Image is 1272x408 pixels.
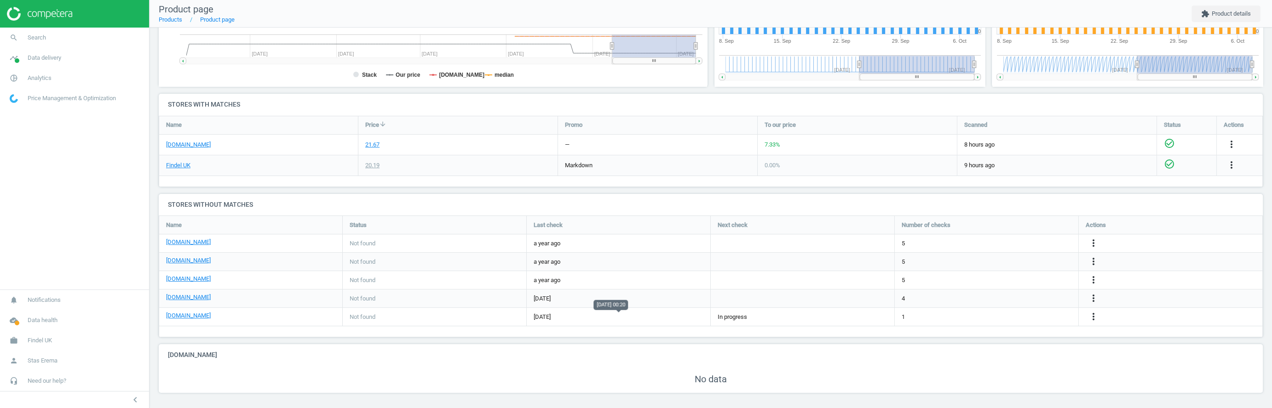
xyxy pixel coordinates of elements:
span: 5 [902,258,905,266]
tspan: 22. Sep [833,38,850,44]
text: 0 [1256,28,1259,34]
a: Findel UK [166,161,190,170]
span: 5 [902,276,905,284]
span: 7.33 % [765,141,780,148]
a: [DOMAIN_NAME] [166,312,211,320]
button: more_vert [1226,159,1237,171]
tspan: 6. Oct [1231,38,1244,44]
tspan: 29. Sep [1170,38,1187,44]
span: Search [28,34,46,42]
i: more_vert [1088,311,1099,322]
span: Notifications [28,296,61,304]
span: Analytics [28,74,52,82]
i: person [5,352,23,369]
i: more_vert [1088,238,1099,249]
span: Not found [350,276,375,284]
span: Price Management & Optimization [28,94,116,102]
span: Not found [350,239,375,248]
i: notifications [5,291,23,309]
button: more_vert [1088,274,1099,286]
span: Actions [1224,121,1244,129]
button: extensionProduct details [1191,6,1260,22]
button: more_vert [1088,293,1099,305]
span: [DATE] [534,295,703,303]
a: [DOMAIN_NAME] [166,141,211,149]
a: [DOMAIN_NAME] [166,256,211,265]
tspan: 29. Sep [892,38,909,44]
span: Stas Erema [28,357,58,365]
span: Name [166,221,182,229]
i: work [5,332,23,349]
span: In progress [718,313,747,321]
span: a year ago [534,276,703,284]
i: more_vert [1088,256,1099,267]
a: [DOMAIN_NAME] [166,238,211,246]
a: [DOMAIN_NAME] [166,275,211,283]
span: Not found [350,295,375,303]
i: timeline [5,49,23,67]
span: Next check [718,221,748,229]
i: more_vert [1226,159,1237,170]
button: more_vert [1088,311,1099,323]
span: a year ago [534,258,703,266]
i: arrow_downward [379,120,386,128]
i: more_vert [1226,139,1237,150]
tspan: 8. Sep [997,38,1012,44]
tspan: [DOMAIN_NAME] [439,72,485,78]
i: extension [1201,10,1209,18]
span: Scanned [964,121,987,129]
span: a year ago [534,239,703,248]
span: Name [166,121,182,129]
span: Not found [350,313,375,321]
h4: [DOMAIN_NAME] [159,344,1263,366]
i: headset_mic [5,372,23,390]
span: To our price [765,121,796,129]
span: Findel UK [28,336,52,345]
span: Price [365,121,379,129]
span: 1 [902,313,905,321]
span: Promo [565,121,582,129]
div: 20.19 [365,161,380,170]
span: Product page [159,4,213,15]
span: Data health [28,316,58,324]
button: more_vert [1088,238,1099,249]
h4: Stores without matches [159,194,1263,215]
span: 5 [902,239,905,248]
h4: Stores with matches [159,94,1263,115]
tspan: 6. Oct [953,38,967,44]
tspan: median [495,72,514,78]
span: Not found [350,258,375,266]
span: Actions [1086,221,1106,229]
span: Data delivery [28,54,61,62]
i: more_vert [1088,274,1099,285]
i: check_circle_outline [1164,138,1175,149]
span: 8 hours ago [964,141,1150,149]
button: more_vert [1088,256,1099,268]
span: markdown [565,162,593,169]
a: [DOMAIN_NAME] [166,293,211,301]
text: 0 [978,28,981,34]
i: chevron_left [130,394,141,405]
i: check_circle_outline [1164,159,1175,170]
span: Status [350,221,367,229]
button: chevron_left [124,394,147,406]
i: cloud_done [5,312,23,329]
i: search [5,29,23,46]
img: wGWNvw8QSZomAAAAABJRU5ErkJggg== [10,94,18,103]
a: Products [159,16,182,23]
span: 4 [902,295,905,303]
span: 0.00 % [765,162,780,169]
tspan: 22. Sep [1111,38,1128,44]
i: more_vert [1088,293,1099,304]
tspan: Our price [396,72,420,78]
tspan: 15. Sep [774,38,791,44]
span: Number of checks [902,221,950,229]
button: more_vert [1226,139,1237,151]
div: No data [159,366,1263,393]
span: 9 hours ago [964,161,1150,170]
div: — [565,141,570,149]
i: pie_chart_outlined [5,69,23,87]
tspan: 15. Sep [1052,38,1069,44]
span: [DATE] [534,313,703,321]
span: Last check [534,221,563,229]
